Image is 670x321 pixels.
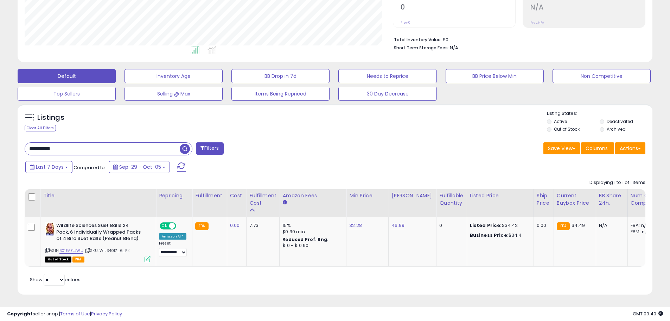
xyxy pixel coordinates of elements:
[72,257,84,263] span: FBA
[338,87,436,101] button: 30 Day Decrease
[543,142,580,154] button: Save View
[557,222,570,230] small: FBA
[554,118,567,124] label: Active
[470,222,502,229] b: Listed Price:
[7,310,33,317] strong: Copyright
[231,69,330,83] button: BB Drop in 7d
[349,192,385,199] div: Min Price
[589,179,645,186] div: Displaying 1 to 1 of 1 items
[439,222,461,229] div: 0
[282,236,328,242] b: Reduced Prof. Rng.
[159,241,187,257] div: Preset:
[119,163,161,171] span: Sep-29 - Oct-05
[60,310,90,317] a: Terms of Use
[631,229,654,235] div: FBM: n/a
[530,3,645,13] h2: N/A
[195,192,224,199] div: Fulfillment
[470,192,531,199] div: Listed Price
[633,310,663,317] span: 2025-10-13 09:40 GMT
[537,192,551,207] div: Ship Price
[446,69,544,83] button: BB Price Below Min
[195,222,208,230] small: FBA
[338,69,436,83] button: Needs to Reprice
[394,35,640,43] li: $0
[599,222,622,229] div: N/A
[547,110,652,117] p: Listing States:
[91,310,122,317] a: Privacy Policy
[349,222,362,229] a: 32.28
[230,222,240,229] a: 0.00
[230,192,244,199] div: Cost
[43,192,153,199] div: Title
[394,37,442,43] b: Total Inventory Value:
[282,229,341,235] div: $0.30 min
[631,222,654,229] div: FBA: n/a
[45,222,151,261] div: ASIN:
[18,69,116,83] button: Default
[470,222,528,229] div: $34.42
[74,164,106,171] span: Compared to:
[391,222,404,229] a: 46.99
[282,243,341,249] div: $10 - $10.90
[59,248,83,254] a: B01EAZJJWU
[607,126,626,132] label: Archived
[439,192,464,207] div: Fulfillable Quantity
[615,142,645,154] button: Actions
[586,145,608,152] span: Columns
[18,87,116,101] button: Top Sellers
[537,222,548,229] div: 0.00
[607,118,633,124] label: Deactivated
[36,163,64,171] span: Last 7 Days
[231,87,330,101] button: Items Being Repriced
[282,222,341,229] div: 15%
[45,222,55,236] img: 51WQKWgAtjL._SL40_.jpg
[30,276,81,283] span: Show: entries
[159,192,189,199] div: Repricing
[109,161,170,173] button: Sep-29 - Oct-05
[84,248,129,253] span: | SKU: WIL34017_6_PK
[25,161,72,173] button: Last 7 Days
[175,223,186,229] span: OFF
[572,222,585,229] span: 34.49
[553,69,651,83] button: Non Competitive
[37,113,64,123] h5: Listings
[530,20,544,25] small: Prev: N/A
[554,126,580,132] label: Out of Stock
[470,232,528,239] div: $34.4
[282,192,343,199] div: Amazon Fees
[159,233,186,240] div: Amazon AI *
[470,232,509,239] b: Business Price:
[394,45,449,51] b: Short Term Storage Fees:
[401,20,410,25] small: Prev: 0
[45,257,71,263] span: All listings that are currently out of stock and unavailable for purchase on Amazon
[631,192,656,207] div: Num of Comp.
[249,192,276,207] div: Fulfillment Cost
[56,222,142,244] b: Wildlife Sciences Suet Balls 24 Pack, 6 Individually Wrapped Packs of 4 Bird Suet Balls (Peanut B...
[125,69,223,83] button: Inventory Age
[450,44,458,51] span: N/A
[401,3,515,13] h2: 0
[196,142,223,155] button: Filters
[282,199,287,206] small: Amazon Fees.
[160,223,169,229] span: ON
[581,142,614,154] button: Columns
[249,222,274,229] div: 7.73
[557,192,593,207] div: Current Buybox Price
[391,192,433,199] div: [PERSON_NAME]
[7,311,122,317] div: seller snap | |
[125,87,223,101] button: Selling @ Max
[599,192,625,207] div: BB Share 24h.
[25,125,56,131] div: Clear All Filters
